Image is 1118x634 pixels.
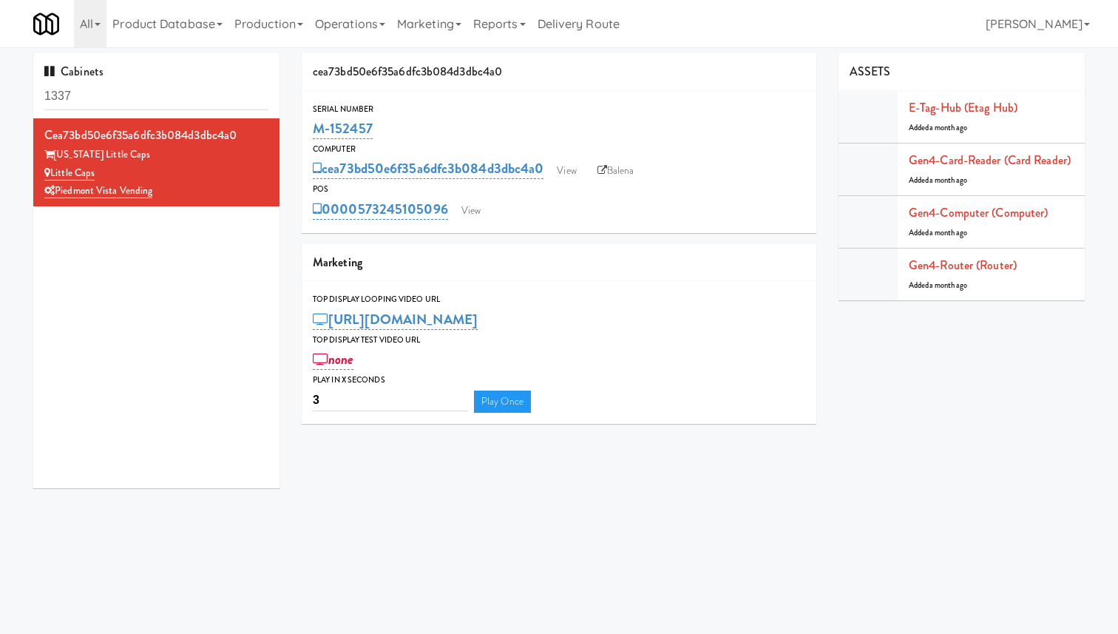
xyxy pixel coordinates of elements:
[33,118,279,206] li: cea73bd50e6f35a6dfc3b084d3dbc4a0[US_STATE] Little Caps Little CapsPiedmont Vista Vending
[302,53,816,91] div: cea73bd50e6f35a6dfc3b084d3dbc4a0
[313,199,448,220] a: 0000573245105096
[590,160,642,182] a: Balena
[313,254,362,271] span: Marketing
[44,124,268,146] div: cea73bd50e6f35a6dfc3b084d3dbc4a0
[313,102,805,117] div: Serial Number
[549,160,583,182] a: View
[44,63,104,80] span: Cabinets
[33,11,59,37] img: Micromart
[313,309,478,330] a: [URL][DOMAIN_NAME]
[929,227,968,238] span: a month ago
[44,146,268,164] div: [US_STATE] Little Caps
[909,99,1017,116] a: E-tag-hub (Etag Hub)
[929,280,968,291] span: a month ago
[313,373,805,388] div: Play in X seconds
[313,118,373,139] a: M-152457
[909,122,968,133] span: Added
[929,122,968,133] span: a month ago
[313,182,805,197] div: POS
[44,166,95,181] a: Little Caps
[454,200,488,222] a: View
[929,175,968,186] span: a month ago
[850,63,891,80] span: ASSETS
[313,158,543,179] a: cea73bd50e6f35a6dfc3b084d3dbc4a0
[909,280,968,291] span: Added
[909,204,1048,221] a: Gen4-computer (Computer)
[313,292,805,307] div: Top Display Looping Video Url
[313,333,805,348] div: Top Display Test Video Url
[909,257,1017,274] a: Gen4-router (Router)
[44,183,152,198] a: Piedmont Vista Vending
[313,142,805,157] div: Computer
[909,175,968,186] span: Added
[909,152,1071,169] a: Gen4-card-reader (Card Reader)
[313,349,353,370] a: none
[909,227,968,238] span: Added
[44,83,268,110] input: Search cabinets
[474,391,531,413] a: Play Once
